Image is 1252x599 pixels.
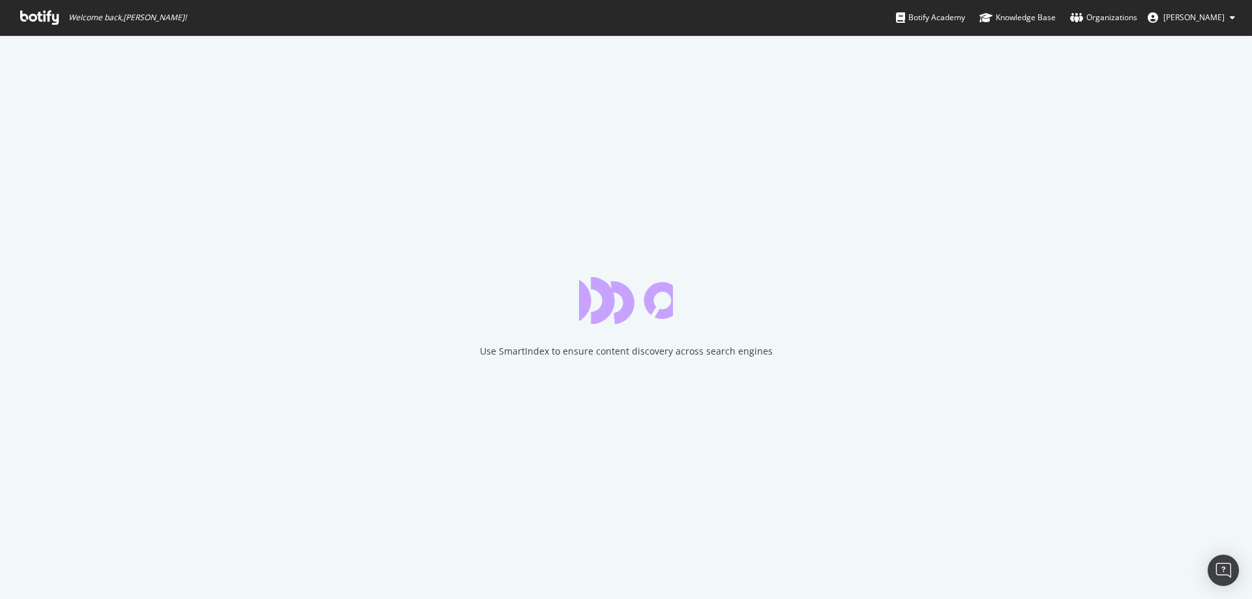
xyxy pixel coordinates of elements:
[1208,555,1239,586] div: Open Intercom Messenger
[1070,11,1137,24] div: Organizations
[579,277,673,324] div: animation
[896,11,965,24] div: Botify Academy
[1137,7,1245,28] button: [PERSON_NAME]
[68,12,186,23] span: Welcome back, [PERSON_NAME] !
[979,11,1056,24] div: Knowledge Base
[480,345,773,358] div: Use SmartIndex to ensure content discovery across search engines
[1163,12,1225,23] span: Gareth Kleinman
